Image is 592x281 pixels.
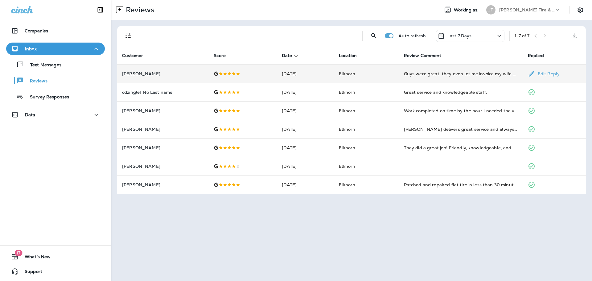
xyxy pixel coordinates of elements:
button: Settings [575,4,586,15]
span: Elkhorn [339,89,355,95]
p: [PERSON_NAME] [122,182,204,187]
div: Patched and repaired flat tire in less than 30 minutes! And it was all covered under my warranty.... [404,182,518,188]
span: Location [339,53,357,58]
button: Text Messages [6,58,105,71]
button: Collapse Sidebar [92,4,109,16]
td: [DATE] [277,120,334,138]
div: 1 - 7 of 7 [515,33,529,38]
span: What's New [18,254,51,262]
p: Auto refresh [398,33,426,38]
button: 17What's New [6,250,105,263]
span: 17 [14,250,22,256]
span: Review Comment [404,53,442,58]
button: Inbox [6,43,105,55]
td: [DATE] [277,176,334,194]
button: Reviews [6,74,105,87]
p: Last 7 Days [447,33,472,38]
p: Text Messages [24,62,61,68]
div: Guys were great, they even let me invoice my wife via text as I forgot my wallet. One place to im... [404,71,518,77]
button: Support [6,265,105,278]
span: Elkhorn [339,182,355,188]
td: [DATE] [277,157,334,176]
p: [PERSON_NAME] [122,164,204,169]
span: Replied [528,53,552,58]
span: Location [339,53,365,58]
button: Filters [122,30,134,42]
span: Customer [122,53,151,58]
span: Elkhorn [339,145,355,151]
div: JT [486,5,495,14]
td: [DATE] [277,64,334,83]
span: Score [214,53,226,58]
span: Score [214,53,234,58]
p: Survey Responses [24,94,69,100]
button: Search Reviews [368,30,380,42]
p: Inbox [25,46,37,51]
p: [PERSON_NAME] [122,127,204,132]
span: Working as: [454,7,480,13]
p: [PERSON_NAME] Tire & Auto [499,7,555,12]
td: [DATE] [277,101,334,120]
p: [PERSON_NAME] [122,145,204,150]
p: [PERSON_NAME] [122,108,204,113]
button: Export as CSV [568,30,580,42]
td: [DATE] [277,138,334,157]
button: Data [6,109,105,121]
span: Elkhorn [339,71,355,76]
p: [PERSON_NAME] [122,71,204,76]
div: Work completed on time by the hour I needed the vehicle back. Great service. Update August 2022: ... [404,108,518,114]
p: Reviews [123,5,154,14]
div: Great service and knowledgeable staff. [404,89,518,95]
p: cdzingle1 No Last name [122,90,204,95]
button: Survey Responses [6,90,105,103]
span: Customer [122,53,143,58]
span: Elkhorn [339,108,355,114]
p: Reviews [24,78,47,84]
button: Companies [6,25,105,37]
span: Replied [528,53,544,58]
div: They did a great job! Friendly, knowledgeable, and quick with getting my car fixed. [404,145,518,151]
div: Jensen delivers great service and always friendly [404,126,518,132]
p: Companies [25,28,48,33]
span: Date [282,53,300,58]
span: Review Comment [404,53,450,58]
span: Date [282,53,292,58]
span: Elkhorn [339,126,355,132]
span: Support [18,269,42,276]
span: Elkhorn [339,163,355,169]
td: [DATE] [277,83,334,101]
p: Data [25,112,35,117]
p: Edit Reply [535,71,560,76]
